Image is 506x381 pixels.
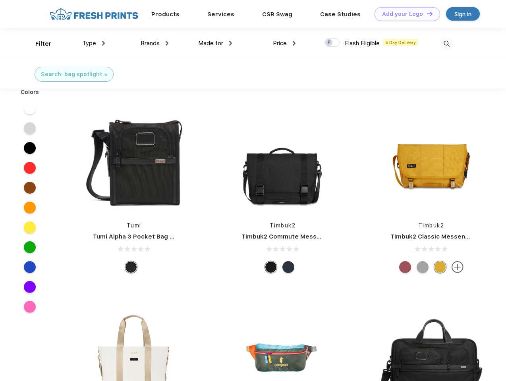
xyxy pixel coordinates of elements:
[427,12,433,16] img: DT
[282,261,294,273] div: Eco Nautical
[434,261,446,273] div: Eco Amber
[270,222,296,229] a: Timbuk2
[127,222,141,229] a: Tumi
[229,41,232,46] img: dropdown.png
[417,261,429,273] div: Eco Rind Pop
[382,11,423,17] div: Add your Logo
[166,41,168,46] img: dropdown.png
[418,222,444,229] a: Timbuk2
[125,261,137,273] div: Black
[141,40,160,47] span: Brands
[93,233,186,240] a: Tumi Alpha 3 Pocket Bag Small
[293,41,295,46] img: dropdown.png
[230,108,335,214] img: func=resize&h=266
[452,261,464,273] img: more.svg
[241,233,348,240] a: Timbuk2 Commute Messenger Bag
[81,108,187,214] img: func=resize&h=266
[379,108,484,214] img: func=resize&h=266
[47,7,141,21] img: fo%20logo%202.webp
[440,37,453,50] img: desktop_search.svg
[41,70,102,79] div: Search: bag spotlight
[446,7,480,21] a: Sign in
[345,40,380,47] span: Flash Eligible
[35,39,52,48] div: Filter
[383,39,418,46] span: 5 Day Delivery
[198,40,223,47] span: Made for
[454,10,471,19] div: Sign in
[273,40,287,47] span: Price
[104,73,107,76] img: filter_cancel.svg
[82,40,96,47] span: Type
[15,88,45,96] div: Colors
[399,261,411,273] div: Eco Collegiate Red
[390,233,489,240] a: Timbuk2 Classic Messenger Bag
[102,41,105,46] img: dropdown.png
[151,11,180,18] a: Products
[265,261,277,273] div: Eco Black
